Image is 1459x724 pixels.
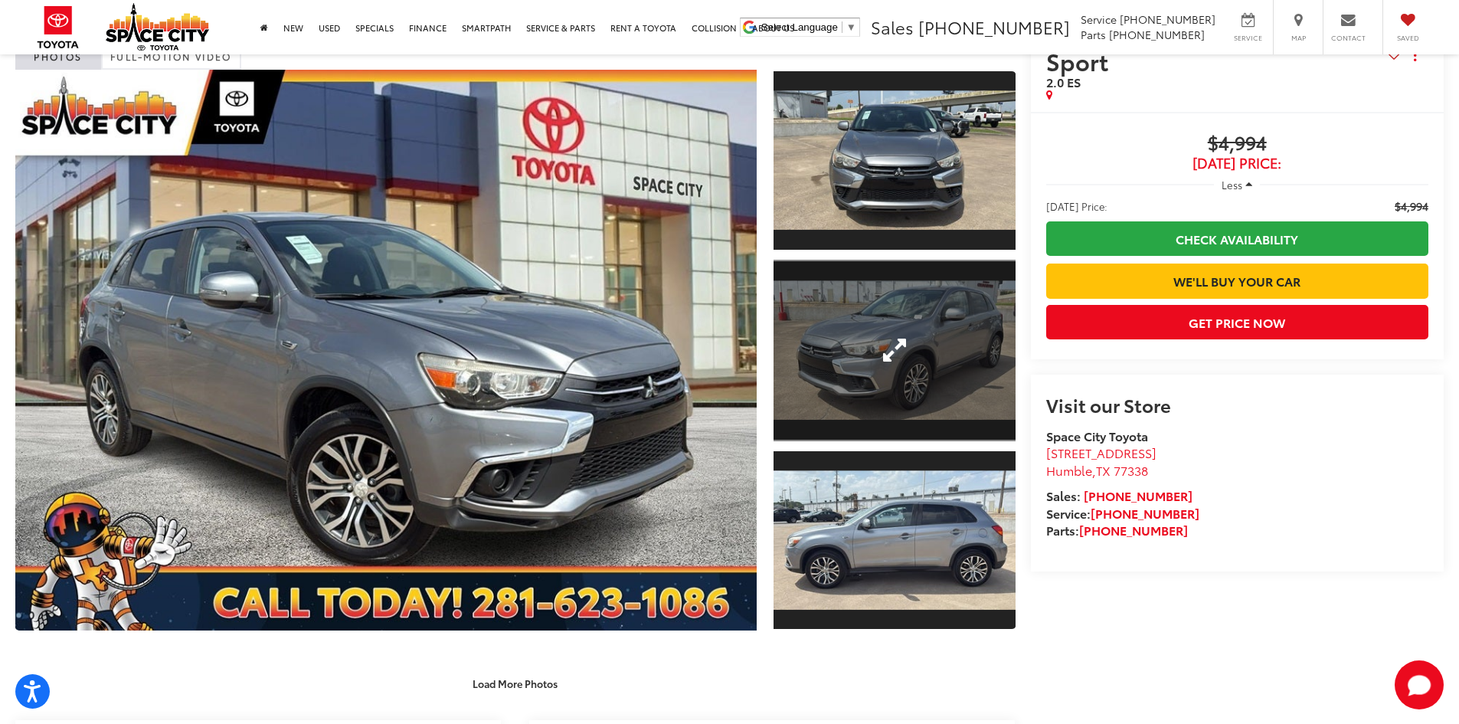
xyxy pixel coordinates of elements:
[1046,395,1428,414] h2: Visit our Store
[1046,504,1199,522] strong: Service:
[1081,11,1117,27] span: Service
[1414,49,1416,61] span: dropdown dots
[774,70,1016,251] a: Expand Photo 1
[770,91,1017,230] img: 2018 Mitsubishi Outlander Sport 2.0 ES
[1046,521,1188,539] strong: Parts:
[8,67,764,634] img: 2018 Mitsubishi Outlander Sport 2.0 ES
[842,21,842,33] span: ​
[1084,486,1192,504] a: [PHONE_NUMBER]
[761,21,838,33] span: Select Language
[1046,461,1148,479] span: ,
[1046,133,1428,156] span: $4,994
[1046,264,1428,298] a: We'll Buy Your Car
[1046,486,1081,504] span: Sales:
[1109,27,1205,42] span: [PHONE_NUMBER]
[1114,461,1148,479] span: 77338
[761,21,856,33] a: Select Language​
[846,21,856,33] span: ▼
[770,470,1017,609] img: 2018 Mitsubishi Outlander Sport 2.0 ES
[106,3,209,51] img: Space City Toyota
[1096,461,1111,479] span: TX
[1091,504,1199,522] a: [PHONE_NUMBER]
[918,15,1070,39] span: [PHONE_NUMBER]
[1391,33,1425,43] span: Saved
[1046,427,1148,444] strong: Space City Toyota
[1046,444,1156,479] a: [STREET_ADDRESS] Humble,TX 77338
[1231,33,1265,43] span: Service
[1046,444,1156,461] span: [STREET_ADDRESS]
[1214,171,1260,198] button: Less
[1395,660,1444,709] button: Toggle Chat Window
[1331,33,1366,43] span: Contact
[1395,198,1428,214] span: $4,994
[1046,221,1428,256] a: Check Availability
[1079,521,1188,539] a: [PHONE_NUMBER]
[1046,305,1428,339] button: Get Price Now
[1081,27,1106,42] span: Parts
[1046,73,1081,90] span: 2.0 ES
[462,670,568,696] button: Load More Photos
[871,15,914,39] span: Sales
[1281,33,1315,43] span: Map
[1395,660,1444,709] svg: Start Chat
[15,70,757,631] a: Expand Photo 0
[774,260,1016,441] a: Expand Photo 2
[101,39,241,70] a: Full-Motion Video
[774,450,1016,631] a: Expand Photo 3
[1046,461,1092,479] span: Humble
[15,39,101,70] a: Photos
[1120,11,1215,27] span: [PHONE_NUMBER]
[1046,156,1428,171] span: [DATE] Price:
[1046,198,1107,214] span: [DATE] Price:
[1222,178,1242,192] span: Less
[1402,42,1428,69] button: Actions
